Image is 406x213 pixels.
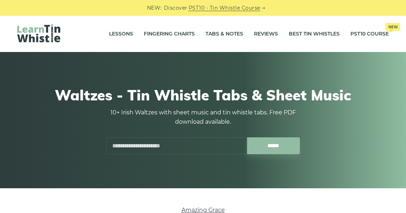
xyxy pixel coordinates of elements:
[289,25,340,43] a: Best Tin Whistles
[254,25,278,43] a: Reviews
[109,25,133,43] a: Lessons
[206,25,243,43] a: Tabs & Notes
[144,25,195,43] a: Fingering Charts
[386,23,400,31] span: New
[350,25,389,43] a: PST10 CourseNew
[106,108,300,127] p: 10+ Irish Waltzes with sheet music and tin whistle tabs. Free PDF download available.
[21,86,385,104] h1: Waltzes - Tin Whistle Tabs & Sheet Music
[17,24,60,42] img: LearnTinWhistle.com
